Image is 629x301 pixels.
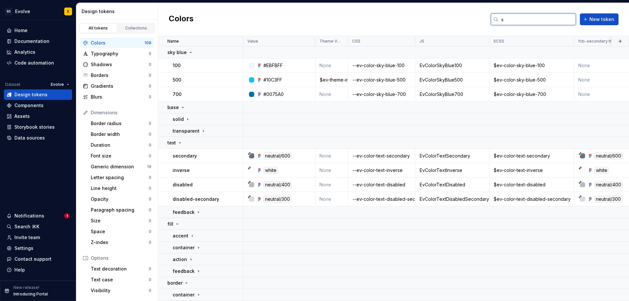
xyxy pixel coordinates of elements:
[91,94,149,100] div: Blurs
[4,254,72,264] button: Contact support
[91,120,149,127] div: Border radius
[14,27,28,34] div: Home
[88,183,154,194] a: Line height0
[578,39,621,44] p: fcb-secondary theme
[91,131,149,138] div: Border width
[173,209,195,216] p: feedback
[416,153,489,159] div: EvColorTextSecondary
[149,197,151,202] div: 0
[91,228,149,235] div: Space
[149,266,151,272] div: 0
[88,205,154,215] a: Paragraph spacing0
[14,267,25,273] div: Help
[91,287,149,294] div: Visibility
[349,91,415,98] div: --ev-color-sky-blue-700
[167,221,173,227] p: fill
[173,233,188,239] p: accent
[149,218,151,223] div: 0
[5,8,12,15] div: SD
[4,221,72,232] button: Search ⌘K
[349,196,415,202] div: --ev-color-text-disabled-secondary
[80,92,154,102] a: Blurs0
[80,81,154,91] a: Gradients0
[4,36,72,47] a: Documentation
[144,40,151,46] div: 108
[91,217,149,224] div: Size
[169,13,194,25] h2: Colors
[349,77,415,83] div: --ev-color-sky-blue-500
[14,49,35,55] div: Analytics
[263,196,292,203] div: neutral/300
[173,167,190,174] p: inverse
[149,240,151,245] div: 0
[173,292,195,298] p: container
[14,91,48,98] div: Design tokens
[173,181,193,188] p: disabled
[149,175,151,180] div: 0
[315,149,348,163] td: None
[173,153,197,159] p: secondary
[416,181,489,188] div: EvColorTextDisabled
[13,285,39,290] p: New release!
[88,216,154,226] a: Size0
[594,181,623,188] div: neutral/400
[91,266,149,272] div: Text decoration
[594,152,623,160] div: neutral/600
[173,256,187,263] p: action
[416,91,489,98] div: EvColorSkyBlue700
[88,274,154,285] a: Text case0
[64,213,69,218] span: 1
[263,181,292,188] div: neutral/400
[149,94,151,100] div: 0
[499,13,576,25] input: Search in tokens...
[263,62,283,69] div: #EBFBFF
[149,62,151,67] div: 0
[315,87,348,102] td: None
[91,109,151,116] div: Dimensions
[173,77,181,83] p: 500
[14,135,45,141] div: Data sources
[88,285,154,296] a: Visibility0
[149,142,151,148] div: 0
[4,58,72,68] a: Code automation
[91,174,149,181] div: Letter spacing
[88,226,154,237] a: Space0
[149,121,151,126] div: 0
[349,167,415,174] div: --ev-color-text-inverse
[173,128,200,134] p: transparent
[594,167,609,174] div: white
[319,39,343,44] p: Theme Variable
[580,13,619,25] button: New token
[80,59,154,70] a: Shadows0
[13,292,48,297] p: Introducing Portal
[147,164,151,169] div: 19
[149,288,151,293] div: 0
[91,207,149,213] div: Paragraph spacing
[91,255,151,261] div: Options
[4,111,72,122] a: Assets
[88,161,154,172] a: Generic dimension19
[4,243,72,254] a: Settings
[416,196,489,202] div: EvColorTextDisabledSecondary
[88,264,154,274] a: Text decoration0
[80,70,154,81] a: Borders0
[490,77,574,83] div: $ev-color-sky-blue-500
[490,181,574,188] div: $ev-color-text-disabled
[91,163,147,170] div: Generic dimension
[173,91,181,98] p: 700
[91,40,144,46] div: Colors
[149,153,151,159] div: 0
[167,39,179,44] p: Name
[88,194,154,204] a: Opacity0
[14,102,44,109] div: Components
[4,89,72,100] a: Design tokens
[149,207,151,213] div: 0
[91,72,149,79] div: Borders
[419,39,424,44] p: JS
[316,77,348,83] div: $ev-theme-info
[416,167,489,174] div: EvColorTextInverse
[91,239,149,246] div: Z-index
[51,82,64,87] span: Evolve
[91,153,149,159] div: Font size
[91,83,149,89] div: Gradients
